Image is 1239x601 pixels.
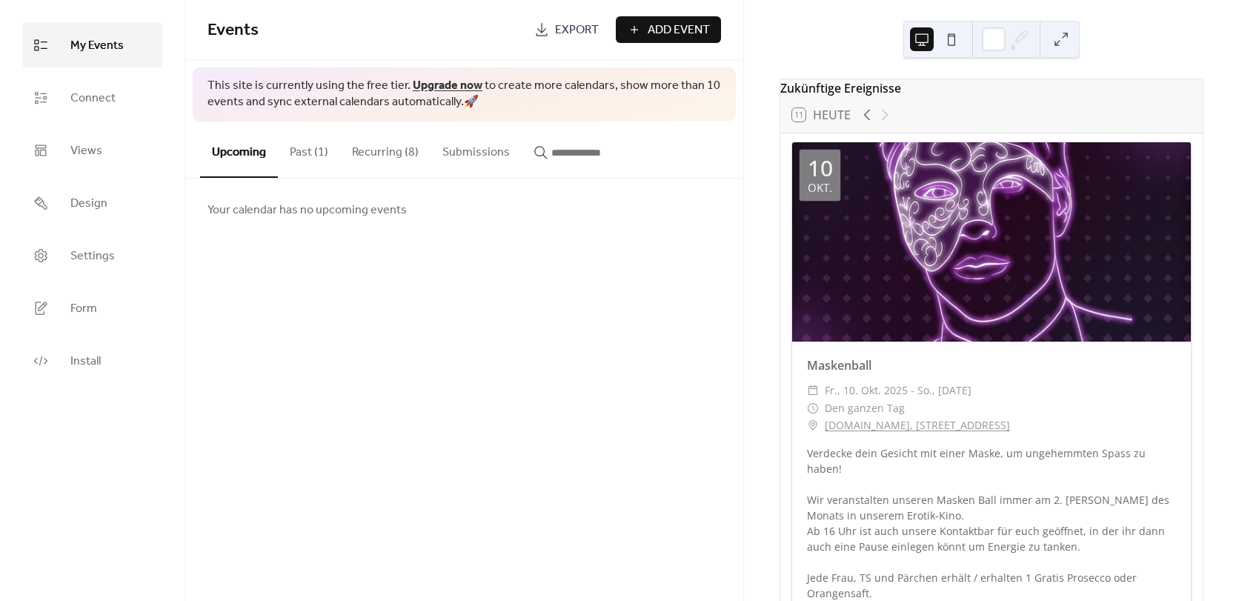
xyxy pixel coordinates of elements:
[22,180,162,225] a: Design
[70,192,107,215] span: Design
[22,127,162,173] a: Views
[22,22,162,67] a: My Events
[825,416,1010,434] a: [DOMAIN_NAME], [STREET_ADDRESS]
[431,122,522,176] button: Submissions
[22,285,162,331] a: Form
[207,202,407,219] span: Your calendar has no upcoming events
[70,297,97,320] span: Form
[807,416,819,434] div: ​
[807,382,819,399] div: ​
[780,79,1203,97] div: Zukünftige Ereignisse
[792,445,1191,601] div: Verdecke dein Gesicht mit einer Maske, um ungehemmten Spass zu haben! Wir veranstalten unseren Ma...
[413,74,482,97] a: Upgrade now
[808,157,833,179] div: 10
[22,75,162,120] a: Connect
[22,338,162,383] a: Install
[555,21,599,39] span: Export
[207,78,721,111] span: This site is currently using the free tier. to create more calendars, show more than 10 events an...
[808,182,832,193] div: Okt.
[825,382,971,399] span: Fr., 10. Okt. 2025 - So., [DATE]
[70,350,101,373] span: Install
[200,122,278,178] button: Upcoming
[207,14,259,47] span: Events
[22,233,162,278] a: Settings
[825,399,905,417] span: Den ganzen Tag
[616,16,721,43] button: Add Event
[278,122,340,176] button: Past (1)
[70,34,124,57] span: My Events
[648,21,710,39] span: Add Event
[807,399,819,417] div: ​
[523,16,610,43] a: Export
[792,356,1191,374] div: Maskenball
[340,122,431,176] button: Recurring (8)
[70,139,102,162] span: Views
[70,245,115,268] span: Settings
[70,87,116,110] span: Connect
